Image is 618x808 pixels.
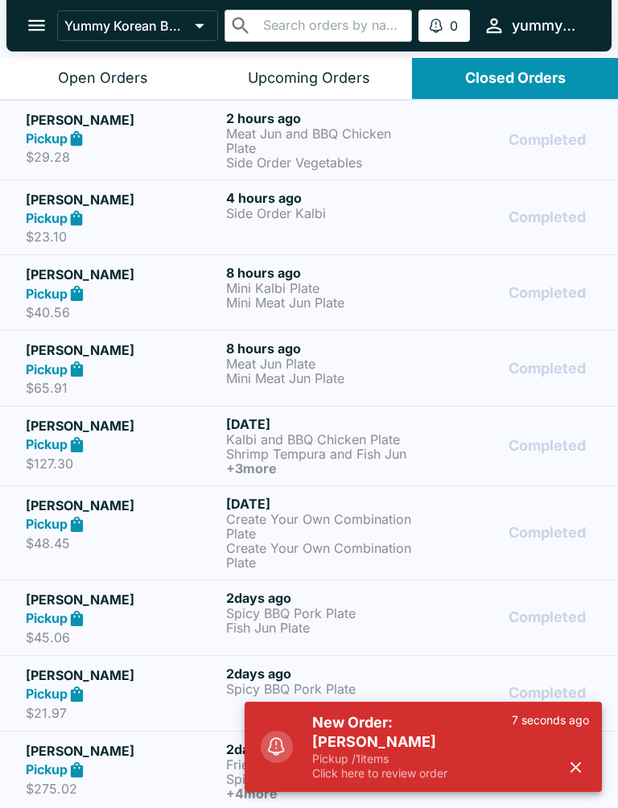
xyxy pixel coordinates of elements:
span: 2 days ago [226,741,291,757]
p: Mini Meat Jun Plate [226,295,420,310]
strong: Pickup [26,686,68,702]
p: Meat Jun Plate [226,357,420,371]
p: Spicy BBQ Pork Plate [226,682,420,696]
button: yummymoanalua [476,8,592,43]
h5: [PERSON_NAME] [26,496,220,515]
p: 0 [450,18,458,34]
strong: Pickup [26,286,68,302]
p: Click here to review order [312,766,512,781]
p: $29.28 [26,149,220,165]
h5: [PERSON_NAME] [26,340,220,360]
div: Closed Orders [465,69,566,88]
h6: 4 hours ago [226,190,420,206]
h5: [PERSON_NAME] [26,741,220,761]
p: Mini Kalbi Plate [226,281,420,295]
h5: [PERSON_NAME] [26,190,220,209]
h6: [DATE] [226,416,420,432]
p: Side Order Kalbi [226,206,420,221]
p: Create Your Own Combination Plate [226,541,420,570]
h5: [PERSON_NAME] [26,416,220,435]
h6: 8 hours ago [226,340,420,357]
h5: [PERSON_NAME] [26,110,220,130]
input: Search orders by name or phone number [258,14,406,37]
h6: [DATE] [226,496,420,512]
p: $48.45 [26,535,220,551]
p: Meat Jun and BBQ Chicken Plate [226,126,420,155]
p: $21.97 [26,705,220,721]
strong: Pickup [26,210,68,226]
div: Upcoming Orders [248,69,370,88]
h5: [PERSON_NAME] [26,666,220,685]
strong: Pickup [26,761,68,777]
p: Kalbi and BBQ Chicken Plate [226,432,420,447]
h6: + 4 more [226,786,420,801]
p: $40.56 [26,304,220,320]
h5: [PERSON_NAME] [26,590,220,609]
p: Yummy Korean BBQ - Moanalua [64,18,188,34]
p: Spicy BBQ Pork Plate [226,606,420,620]
p: $127.30 [26,456,220,472]
p: Fried Mandoo Pan [226,757,420,772]
span: 2 days ago [226,666,291,682]
p: Mini Meat Jun Plate [226,371,420,385]
h5: [PERSON_NAME] [26,265,220,284]
button: open drawer [16,5,57,46]
p: Spicy BBQ Pork Pan [226,772,420,786]
span: 2 days ago [226,590,291,606]
p: $45.06 [26,629,220,645]
h5: New Order: [PERSON_NAME] [312,713,512,752]
p: $275.02 [26,781,220,797]
strong: Pickup [26,516,68,532]
h6: + 3 more [226,461,420,476]
p: 7 seconds ago [512,713,589,728]
strong: Pickup [26,610,68,626]
p: Shrimp Tempura and Fish Jun [226,447,420,461]
h6: 2 hours ago [226,110,420,126]
p: Create Your Own Combination Plate [226,512,420,541]
div: yummymoanalua [512,16,586,35]
div: Open Orders [58,69,148,88]
strong: Pickup [26,130,68,146]
h6: 8 hours ago [226,265,420,281]
p: $65.91 [26,380,220,396]
p: $23.10 [26,229,220,245]
button: Yummy Korean BBQ - Moanalua [57,10,218,41]
p: Side Order Vegetables [226,155,420,170]
p: Pickup / 1 items [312,752,512,766]
strong: Pickup [26,361,68,377]
strong: Pickup [26,436,68,452]
p: Fish Jun Plate [226,620,420,635]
